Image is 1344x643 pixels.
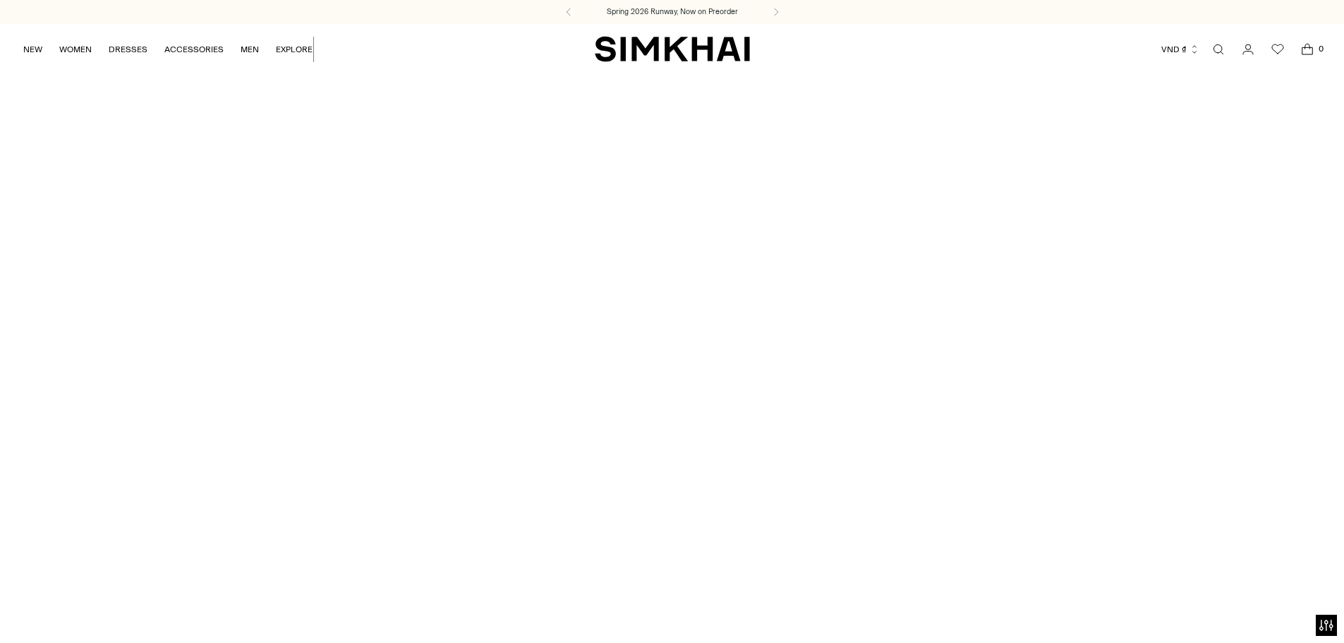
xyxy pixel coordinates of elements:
[1314,42,1327,55] span: 0
[164,34,224,65] a: ACCESSORIES
[23,34,42,65] a: NEW
[241,34,259,65] a: MEN
[1293,35,1321,64] a: Open cart modal
[1204,35,1233,64] a: Open search modal
[109,34,147,65] a: DRESSES
[1234,35,1262,64] a: Go to the account page
[1264,35,1292,64] a: Wishlist
[59,34,92,65] a: WOMEN
[595,35,750,63] a: SIMKHAI
[276,34,313,65] a: EXPLORE
[1161,34,1199,65] button: VND ₫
